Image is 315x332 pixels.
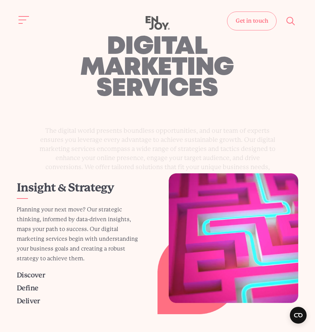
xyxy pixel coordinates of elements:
button: Site search [284,14,298,28]
a: Insight & Strategy [17,181,114,194]
a: Get in touch [227,12,277,30]
h1: digital marketing services [37,37,278,100]
p: Planning your next move? Our strategic thinking, informed by data-driven insights, maps your path... [17,205,146,264]
a: Define [17,284,38,292]
p: The digital world presents boundless opportunities, and our team of experts ensures you leverage ... [38,126,278,180]
a: Discover [17,271,45,279]
img: Insight & Strategy [157,173,298,314]
button: Site navigation [17,13,31,27]
button: Open CMP widget [290,307,307,324]
a: Deliver [17,297,40,305]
